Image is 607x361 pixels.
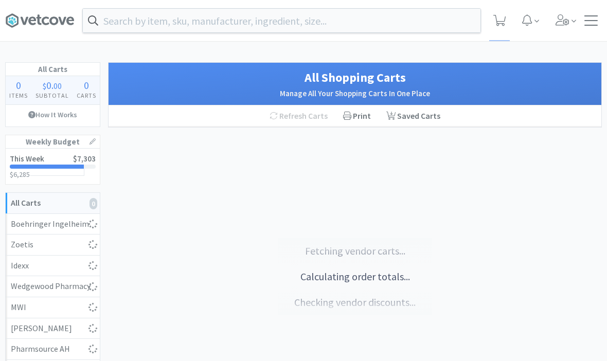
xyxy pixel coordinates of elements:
[6,135,100,149] h1: Weekly Budget
[84,79,89,92] span: 0
[6,63,100,76] h1: All Carts
[83,9,480,32] input: Search by item, sku, manufacturer, ingredient, size...
[6,276,100,297] a: Wedgewood Pharmacy
[6,256,100,277] a: Idexx
[119,87,591,100] h2: Manage All Your Shopping Carts In One Place
[6,339,100,360] a: Pharmsource AH
[11,342,95,356] div: Pharmsource AH
[11,322,95,335] div: [PERSON_NAME]
[46,79,51,92] span: 0
[6,193,100,214] a: All Carts0
[6,91,32,100] h4: Items
[6,318,100,339] a: [PERSON_NAME]
[11,238,95,251] div: Zoetis
[335,105,379,127] div: Print
[6,234,100,256] a: Zoetis
[16,79,21,92] span: 0
[73,91,100,100] h4: Carts
[10,170,30,179] span: $6,285
[6,105,100,124] a: How It Works
[32,91,73,100] h4: Subtotal
[43,81,46,91] span: $
[11,280,95,293] div: Wedgewood Pharmacy
[32,80,73,91] div: .
[90,198,97,209] i: 0
[11,218,95,231] div: Boehringer Ingelheim
[379,105,448,127] a: Saved Carts
[6,297,100,318] a: MWI
[73,154,96,164] span: $7,303
[262,105,335,127] div: Refresh Carts
[11,259,95,273] div: Idexx
[53,81,62,91] span: 00
[10,155,44,163] h2: This Week
[6,214,100,235] a: Boehringer Ingelheim
[119,68,591,87] h1: All Shopping Carts
[11,197,41,208] strong: All Carts
[11,301,95,314] div: MWI
[6,149,100,184] a: This Week$7,303$6,285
